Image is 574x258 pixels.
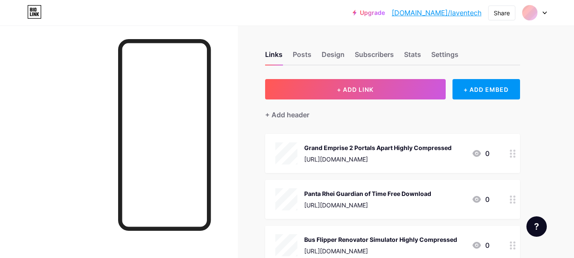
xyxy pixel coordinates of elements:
[265,79,446,99] button: + ADD LINK
[304,155,452,164] div: [URL][DOMAIN_NAME]
[304,235,457,244] div: Bus Flipper Renovator Simulator Highly Compressed
[353,9,385,16] a: Upgrade
[472,148,489,159] div: 0
[472,240,489,250] div: 0
[304,143,452,152] div: Grand Emprise 2 Portals Apart Highly Compressed
[431,49,458,65] div: Settings
[304,189,431,198] div: Panta Rhei Guardian of Time Free Download
[293,49,311,65] div: Posts
[304,247,457,255] div: [URL][DOMAIN_NAME]
[265,110,309,120] div: + Add header
[404,49,421,65] div: Stats
[494,9,510,17] div: Share
[355,49,394,65] div: Subscribers
[452,79,520,99] div: + ADD EMBED
[337,86,373,93] span: + ADD LINK
[265,49,283,65] div: Links
[322,49,345,65] div: Design
[304,201,431,210] div: [URL][DOMAIN_NAME]
[472,194,489,204] div: 0
[392,8,481,18] a: [DOMAIN_NAME]/laventech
